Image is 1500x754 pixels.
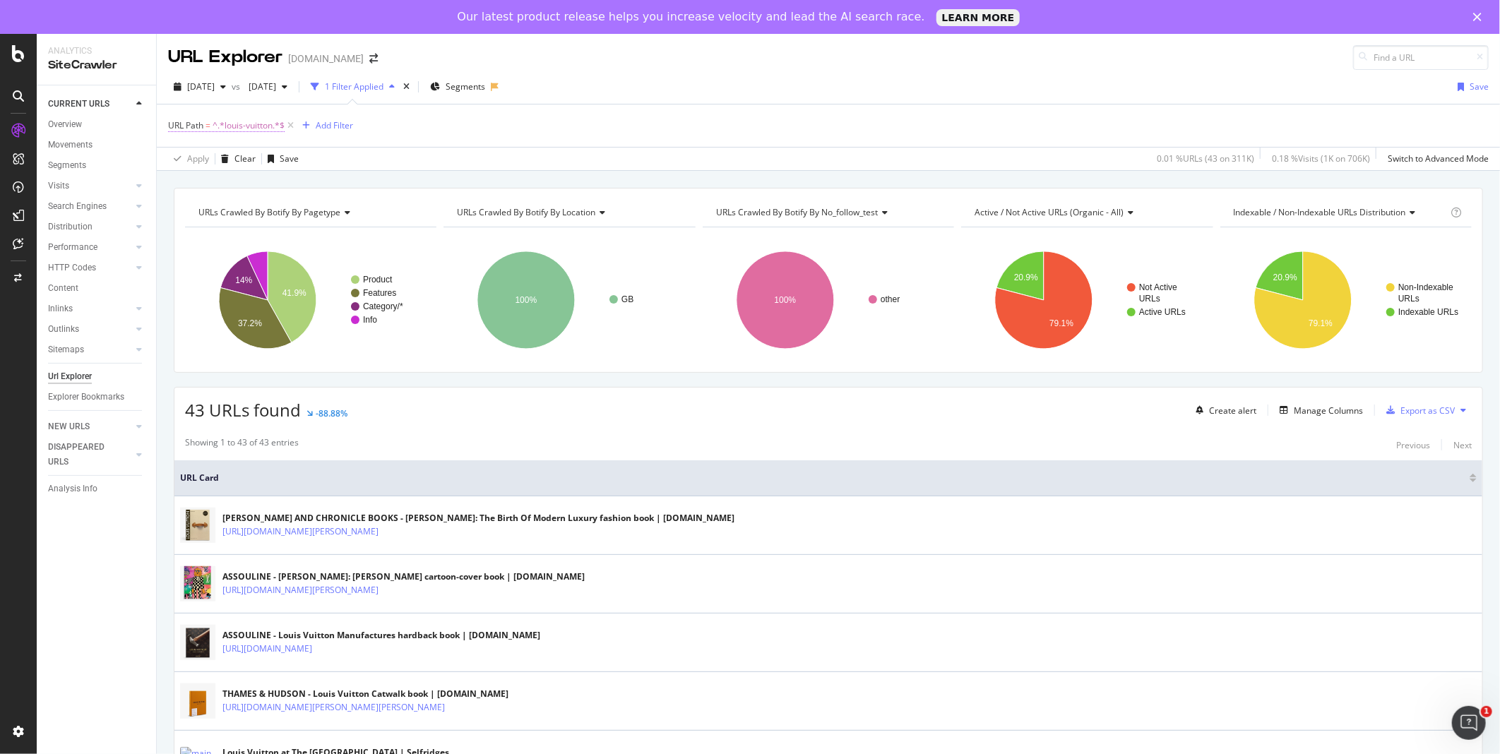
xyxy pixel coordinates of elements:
[222,688,508,700] div: THAMES & HUDSON - Louis Vuitton Catwalk book | [DOMAIN_NAME]
[305,76,400,98] button: 1 Filter Applied
[48,369,92,384] div: Url Explorer
[424,76,491,98] button: Segments
[975,206,1124,218] span: Active / Not Active URLs (organic - all)
[48,322,132,337] a: Outlinks
[363,288,396,298] text: Features
[1452,76,1489,98] button: Save
[180,678,215,724] img: main image
[243,76,293,98] button: [DATE]
[1398,282,1453,292] text: Non-Indexable
[1190,399,1256,421] button: Create alert
[325,80,383,92] div: 1 Filter Applied
[235,275,252,285] text: 14%
[48,301,73,316] div: Inlinks
[1139,307,1186,317] text: Active URLs
[222,629,540,642] div: ASSOULINE - Louis Vuitton Manufactures hardback book | [DOMAIN_NAME]
[288,52,364,66] div: [DOMAIN_NAME]
[222,700,445,714] a: [URL][DOMAIN_NAME][PERSON_NAME][PERSON_NAME]
[222,642,312,656] a: [URL][DOMAIN_NAME]
[1273,273,1297,282] text: 20.9%
[168,148,209,170] button: Apply
[238,318,262,328] text: 37.2%
[48,138,146,152] a: Movements
[48,158,86,173] div: Segments
[48,440,119,469] div: DISAPPEARED URLS
[1400,405,1455,417] div: Export as CSV
[48,342,132,357] a: Sitemaps
[1272,152,1370,164] div: 0.18 % Visits ( 1K on 706K )
[972,201,1200,224] h4: Active / Not Active URLs
[1398,307,1458,317] text: Indexable URLs
[48,179,132,193] a: Visits
[180,620,215,666] img: main image
[187,152,209,164] div: Apply
[774,295,796,305] text: 100%
[48,220,93,234] div: Distribution
[180,503,215,549] img: main image
[961,239,1213,361] svg: A chart.
[1139,294,1160,304] text: URLs
[48,301,132,316] a: Inlinks
[1014,273,1038,282] text: 20.9%
[168,76,232,98] button: [DATE]
[48,97,109,112] div: CURRENT URLS
[1049,318,1073,328] text: 79.1%
[48,419,90,434] div: NEW URLS
[187,80,215,92] span: 2024 Oct. 7th
[363,315,377,325] text: Info
[457,206,595,218] span: URLs Crawled By Botify By location
[1220,239,1472,361] svg: A chart.
[198,206,340,218] span: URLs Crawled By Botify By pagetype
[48,369,146,384] a: Url Explorer
[185,239,436,361] svg: A chart.
[232,80,243,92] span: vs
[1139,282,1177,292] text: Not Active
[280,152,299,164] div: Save
[48,281,146,296] a: Content
[48,179,69,193] div: Visits
[458,10,925,24] div: Our latest product release helps you increase velocity and lead the AI search race.
[48,138,93,152] div: Movements
[1209,405,1256,417] div: Create alert
[1382,148,1489,170] button: Switch to Advanced Mode
[48,261,96,275] div: HTTP Codes
[621,294,633,304] text: GB
[48,199,107,214] div: Search Engines
[1398,294,1419,304] text: URLs
[206,119,210,131] span: =
[48,281,78,296] div: Content
[1453,439,1472,451] div: Next
[1470,80,1489,92] div: Save
[713,201,941,224] h4: URLs Crawled By Botify By no_follow_test
[1294,405,1363,417] div: Manage Columns
[703,239,954,361] svg: A chart.
[180,472,1466,484] span: URL Card
[222,512,734,525] div: [PERSON_NAME] AND CHRONICLE BOOKS - [PERSON_NAME]: The Birth Of Modern Luxury fashion book | [DOM...
[1381,399,1455,421] button: Export as CSV
[48,199,132,214] a: Search Engines
[1396,436,1430,453] button: Previous
[48,481,97,496] div: Analysis Info
[180,561,215,607] img: main image
[215,148,256,170] button: Clear
[1453,436,1472,453] button: Next
[222,525,379,539] a: [URL][DOMAIN_NAME][PERSON_NAME]
[185,398,301,421] span: 43 URLs found
[48,342,84,357] div: Sitemaps
[881,294,900,304] text: other
[446,80,485,92] span: Segments
[48,390,146,405] a: Explorer Bookmarks
[516,295,537,305] text: 100%
[369,54,378,64] div: arrow-right-arrow-left
[234,152,256,164] div: Clear
[363,275,393,285] text: Product
[1481,706,1492,717] span: 1
[48,45,145,57] div: Analytics
[48,220,132,234] a: Distribution
[213,116,285,136] span: ^.*louis-vuitton.*$
[316,407,347,419] div: -88.88%
[282,288,306,298] text: 41.9%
